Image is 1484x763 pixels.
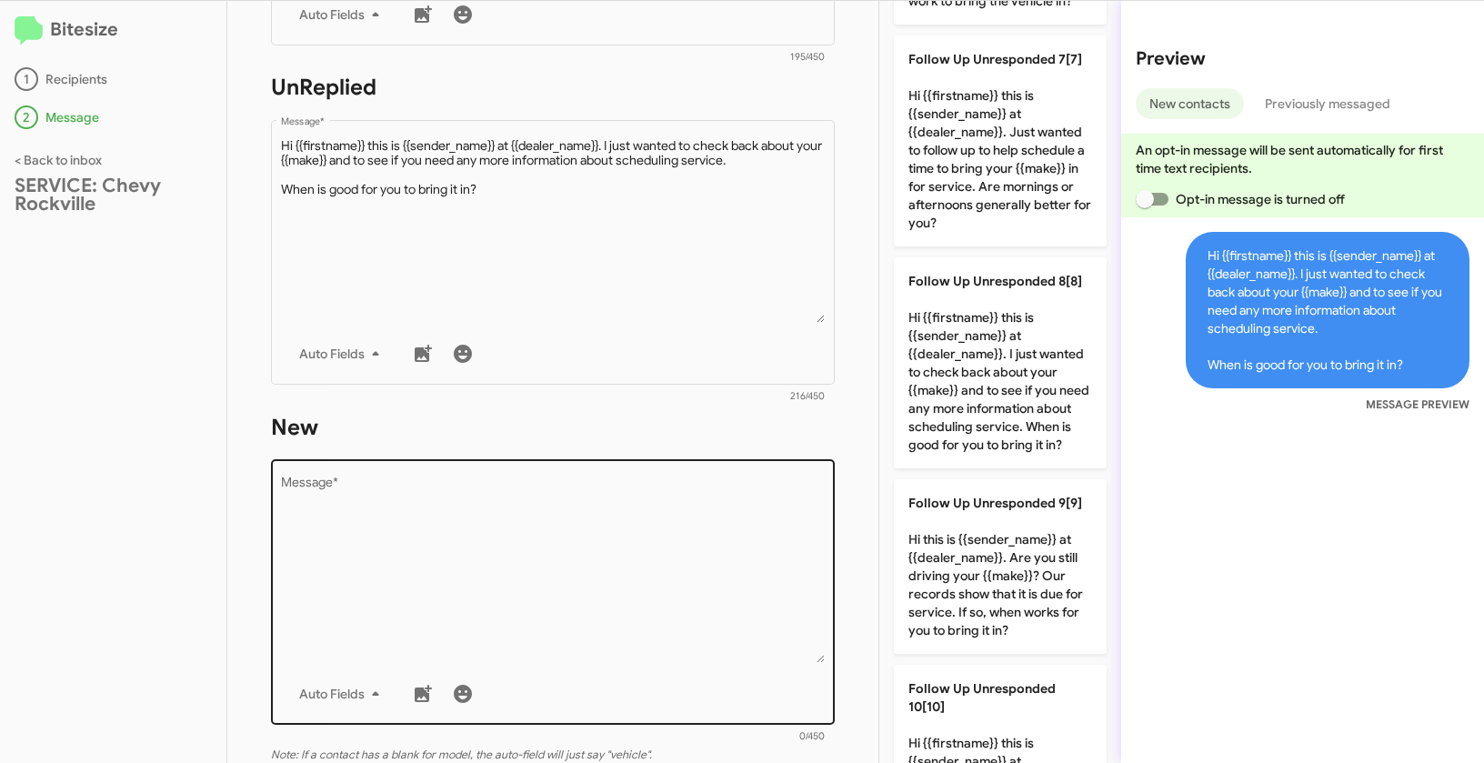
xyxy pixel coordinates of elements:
[15,67,38,91] div: 1
[271,73,835,102] h1: UnReplied
[1149,88,1230,119] span: New contacts
[1366,396,1469,414] small: MESSAGE PREVIEW
[285,678,401,710] button: Auto Fields
[285,337,401,370] button: Auto Fields
[1251,88,1404,119] button: Previously messaged
[15,15,212,45] h2: Bitesize
[299,337,386,370] span: Auto Fields
[799,731,825,742] mat-hint: 0/450
[1136,141,1469,177] p: An opt-in message will be sent automatically for first time text recipients.
[908,495,1082,511] span: Follow Up Unresponded 9[9]
[790,52,825,63] mat-hint: 195/450
[1176,188,1345,210] span: Opt-in message is turned off
[1136,88,1244,119] button: New contacts
[894,35,1107,246] p: Hi {{firstname}} this is {{sender_name}} at {{dealer_name}}. Just wanted to follow up to help sch...
[271,413,835,442] h1: New
[908,680,1056,715] span: Follow Up Unresponded 10[10]
[1265,88,1390,119] span: Previously messaged
[299,678,386,710] span: Auto Fields
[1186,232,1469,388] span: Hi {{firstname}} this is {{sender_name}} at {{dealer_name}}. I just wanted to check back about yo...
[271,748,652,762] i: Note: If a contact has a blank for model, the auto-field will just say "vehicle".
[15,105,38,129] div: 2
[15,176,212,213] div: SERVICE: Chevy Rockville
[894,257,1107,468] p: Hi {{firstname}} this is {{sender_name}} at {{dealer_name}}. I just wanted to check back about yo...
[908,273,1082,289] span: Follow Up Unresponded 8[8]
[15,67,212,91] div: Recipients
[15,16,43,45] img: logo-minimal.svg
[15,152,102,168] a: < Back to inbox
[894,479,1107,654] p: Hi this is {{sender_name}} at {{dealer_name}}. Are you still driving your {{make}}? Our records s...
[1136,45,1469,74] h2: Preview
[908,51,1082,67] span: Follow Up Unresponded 7[7]
[15,105,212,129] div: Message
[790,391,825,402] mat-hint: 216/450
